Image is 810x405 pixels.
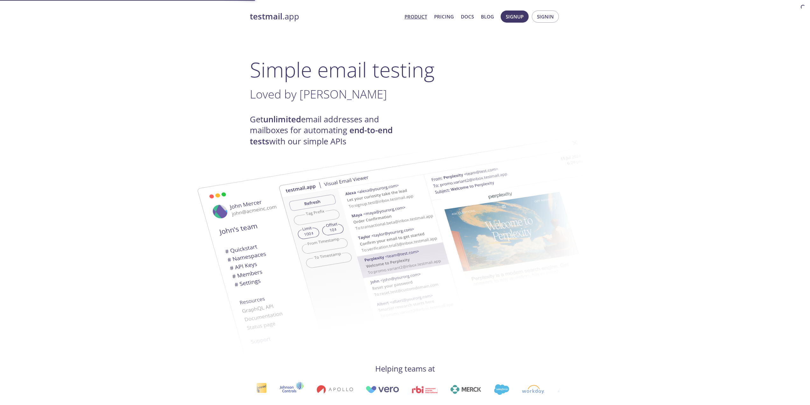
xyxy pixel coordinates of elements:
[250,86,387,102] span: Loved by [PERSON_NAME]
[481,12,494,21] a: Blog
[434,12,454,21] a: Pricing
[279,382,304,397] img: johnsoncontrols
[173,148,517,363] img: testmail-email-viewer
[501,11,529,23] button: Signup
[250,57,560,82] h1: Simple email testing
[250,11,282,22] strong: testmail
[250,125,393,147] strong: end-to-end tests
[366,386,399,393] img: vero
[263,114,301,125] strong: unlimited
[405,12,427,21] a: Product
[494,384,509,395] img: salesforce
[412,386,438,393] img: rbi
[250,364,560,374] h4: Helping teams at
[250,11,399,22] a: testmail.app
[450,385,481,394] img: merck
[537,12,554,21] span: Signin
[250,114,405,147] h4: Get email addresses and mailboxes for automating with our simple APIs
[317,385,353,394] img: apollo
[278,127,622,343] img: testmail-email-viewer
[532,11,559,23] button: Signin
[522,385,545,394] img: workday
[461,12,474,21] a: Docs
[506,12,524,21] span: Signup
